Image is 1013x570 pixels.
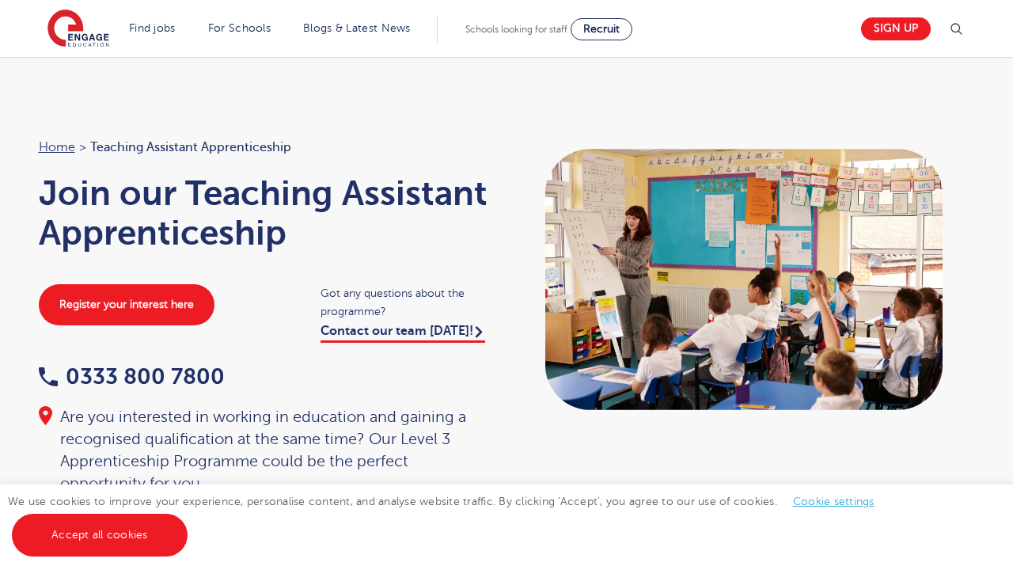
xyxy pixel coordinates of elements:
[39,284,214,325] a: Register your interest here
[39,140,75,154] a: Home
[8,496,890,541] span: We use cookies to improve your experience, personalise content, and analyse website traffic. By c...
[79,140,86,154] span: >
[208,22,271,34] a: For Schools
[129,22,176,34] a: Find jobs
[571,18,632,40] a: Recruit
[39,364,225,389] a: 0333 800 7800
[90,137,291,158] span: Teaching Assistant Apprenticeship
[39,406,491,495] div: Are you interested in working in education and gaining a recognised qualification at the same tim...
[321,284,491,321] span: Got any questions about the programme?
[465,24,567,35] span: Schools looking for staff
[39,173,491,253] h1: Join our Teaching Assistant Apprenticeship
[321,324,485,343] a: Contact our team [DATE]!
[793,496,875,507] a: Cookie settings
[583,23,620,35] span: Recruit
[12,514,188,557] a: Accept all cookies
[39,137,491,158] nav: breadcrumb
[47,9,109,49] img: Engage Education
[861,17,931,40] a: Sign up
[303,22,411,34] a: Blogs & Latest News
